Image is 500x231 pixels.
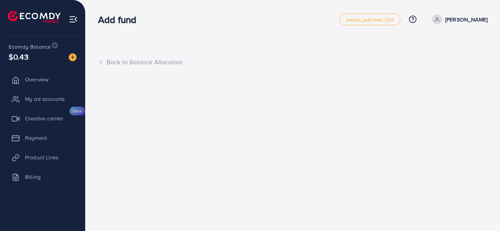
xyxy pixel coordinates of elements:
[445,15,487,24] p: [PERSON_NAME]
[339,14,400,25] a: metap_pakistan_001
[9,51,29,62] span: $0.43
[69,15,78,24] img: menu
[9,43,51,51] span: Ecomdy Balance
[346,17,394,22] span: metap_pakistan_001
[8,11,61,23] img: logo
[429,14,487,25] a: [PERSON_NAME]
[98,14,143,25] h3: Add fund
[98,58,487,67] div: Back to Balance Allocation
[69,53,77,61] img: image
